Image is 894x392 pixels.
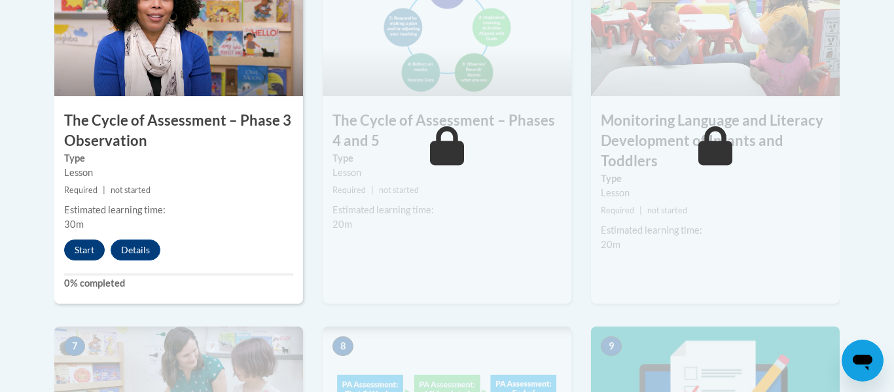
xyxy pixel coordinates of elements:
span: 8 [332,336,353,356]
div: Lesson [601,186,830,200]
button: Details [111,240,160,260]
label: Type [601,171,830,186]
div: Estimated learning time: [64,203,293,217]
span: 20m [601,239,620,250]
span: Required [64,185,98,195]
label: 0% completed [64,276,293,291]
span: not started [647,205,687,215]
span: 7 [64,336,85,356]
span: | [103,185,105,195]
h3: The Cycle of Assessment – Phases 4 and 5 [323,111,571,151]
span: | [371,185,374,195]
button: Start [64,240,105,260]
span: 20m [332,219,352,230]
div: Lesson [64,166,293,180]
span: not started [111,185,151,195]
span: not started [379,185,419,195]
span: 9 [601,336,622,356]
div: Estimated learning time: [332,203,562,217]
label: Type [332,151,562,166]
h3: The Cycle of Assessment – Phase 3 Observation [54,111,303,151]
iframe: Button to launch messaging window [842,340,884,382]
span: Required [601,205,634,215]
span: | [639,205,642,215]
span: Required [332,185,366,195]
div: Lesson [332,166,562,180]
label: Type [64,151,293,166]
h3: Monitoring Language and Literacy Development of Infants and Toddlers [591,111,840,171]
span: 30m [64,219,84,230]
div: Estimated learning time: [601,223,830,238]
